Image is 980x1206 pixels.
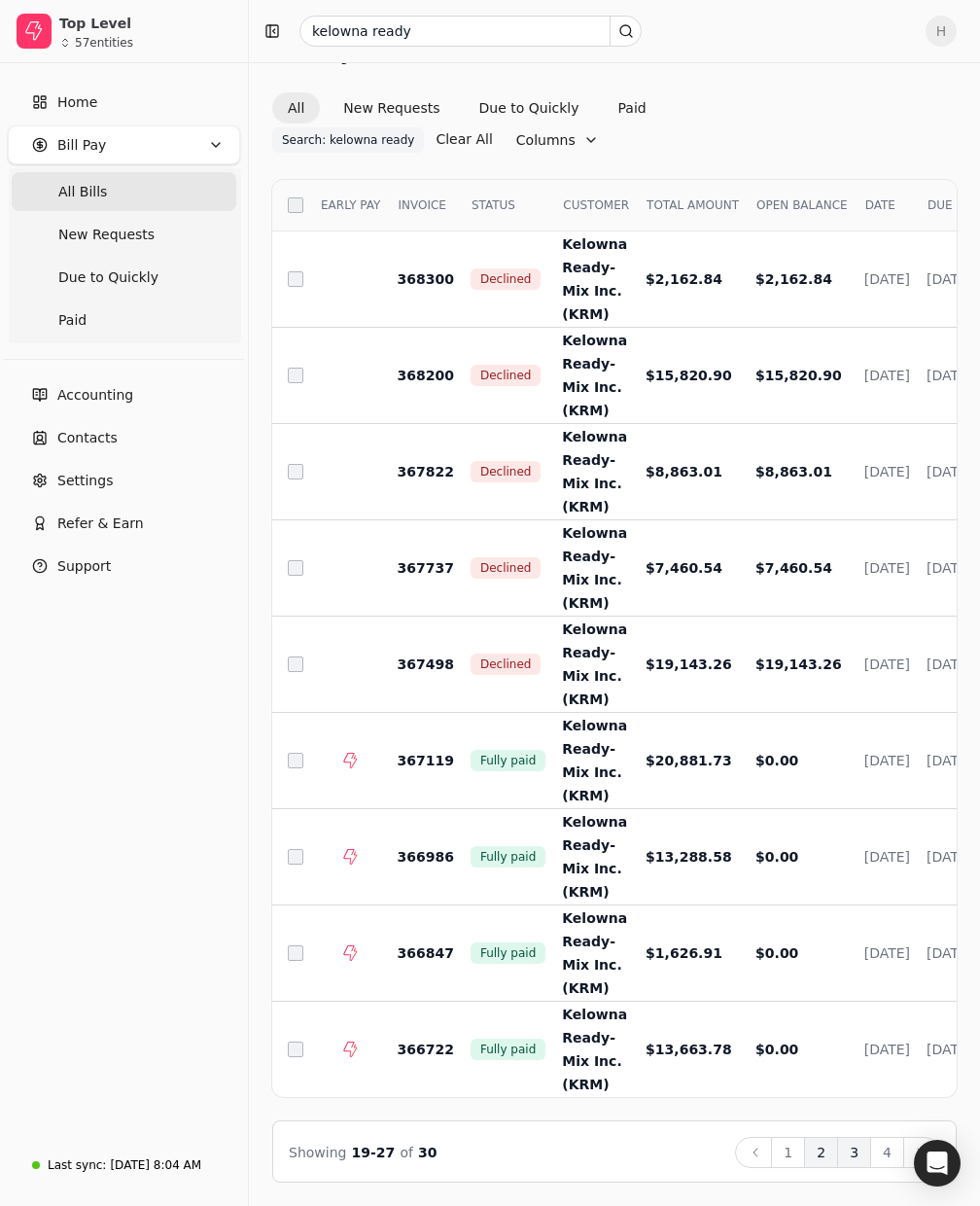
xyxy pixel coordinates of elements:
[755,271,832,287] span: $2,162.84
[927,368,972,383] span: [DATE]
[562,1007,627,1092] span: Kelowna Ready-Mix Inc. (KRM)
[646,271,722,287] span: $2,162.84
[864,560,910,576] span: [DATE]
[603,92,662,124] button: Paid
[755,560,832,576] span: $7,460.54
[480,848,536,866] span: Fully paid
[864,368,910,383] span: [DATE]
[418,1145,437,1160] span: 30
[397,849,453,865] span: 366986
[12,172,236,211] a: All Bills
[755,849,798,865] span: $0.00
[110,1156,201,1174] div: [DATE] 8:04 AM
[480,367,532,384] span: Declined
[8,1148,240,1183] a: Last sync:[DATE] 8:04 AM
[436,124,492,155] button: Clear All
[756,196,848,214] span: OPEN BALANCE
[755,656,842,672] span: $19,143.26
[352,1145,396,1160] span: 19 - 27
[927,196,953,214] span: DUE
[926,16,957,47] button: H
[397,945,453,961] span: 366847
[755,464,832,479] span: $8,863.01
[8,125,240,164] button: Bill Pay
[927,1042,972,1057] span: [DATE]
[272,127,424,153] button: Search: kelowna ready
[8,547,240,585] button: Support
[927,271,972,287] span: [DATE]
[58,182,107,202] span: All Bills
[927,560,972,576] span: [DATE]
[272,92,320,124] button: All
[927,849,972,865] span: [DATE]
[397,560,453,576] span: 367737
[48,1156,106,1174] div: Last sync:
[480,656,532,673] span: Declined
[398,196,445,214] span: INVOICE
[57,471,113,491] span: Settings
[57,514,144,534] span: Refer & Earn
[480,752,536,769] span: Fully paid
[647,196,739,214] span: TOTAL AMOUNT
[57,135,106,156] span: Bill Pay
[501,124,614,156] button: Column visibility settings
[837,1137,871,1168] button: 3
[57,385,133,406] span: Accounting
[562,236,627,322] span: Kelowna Ready-Mix Inc. (KRM)
[12,258,236,297] a: Due to Quickly
[562,814,627,900] span: Kelowna Ready-Mix Inc. (KRM)
[8,375,240,414] a: Accounting
[562,910,627,996] span: Kelowna Ready-Mix Inc. (KRM)
[646,656,732,672] span: $19,143.26
[57,92,97,113] span: Home
[8,83,240,122] a: Home
[289,1145,346,1160] span: Showing
[646,560,722,576] span: $7,460.54
[927,945,972,961] span: [DATE]
[299,16,642,47] input: Search
[8,504,240,543] button: Refer & Earn
[562,621,627,707] span: Kelowna Ready-Mix Inc. (KRM)
[397,656,453,672] span: 367498
[562,429,627,514] span: Kelowna Ready-Mix Inc. (KRM)
[646,849,732,865] span: $13,288.58
[864,271,910,287] span: [DATE]
[464,92,595,124] button: Due to Quickly
[914,1140,961,1187] div: Open Intercom Messenger
[480,1041,536,1058] span: Fully paid
[646,753,732,768] span: $20,881.73
[562,333,627,418] span: Kelowna Ready-Mix Inc. (KRM)
[75,37,133,49] div: 57 entities
[272,92,662,124] div: Invoice filter options
[59,14,231,33] div: Top Level
[927,753,972,768] span: [DATE]
[397,368,453,383] span: 368200
[400,1145,413,1160] span: of
[864,753,910,768] span: [DATE]
[771,1137,805,1168] button: 1
[12,215,236,254] a: New Requests
[480,463,532,480] span: Declined
[397,464,453,479] span: 367822
[563,196,629,214] span: CUSTOMER
[480,270,532,288] span: Declined
[321,196,380,214] span: EARLY PAY
[804,1137,838,1168] button: 2
[328,92,455,124] button: New Requests
[472,196,515,214] span: STATUS
[8,418,240,457] a: Contacts
[755,368,842,383] span: $15,820.90
[864,1042,910,1057] span: [DATE]
[58,267,158,288] span: Due to Quickly
[57,556,111,577] span: Support
[646,945,722,961] span: $1,626.91
[864,464,910,479] span: [DATE]
[755,1042,798,1057] span: $0.00
[927,464,972,479] span: [DATE]
[646,368,732,383] span: $15,820.90
[755,753,798,768] span: $0.00
[58,225,155,245] span: New Requests
[562,525,627,611] span: Kelowna Ready-Mix Inc. (KRM)
[646,464,722,479] span: $8,863.01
